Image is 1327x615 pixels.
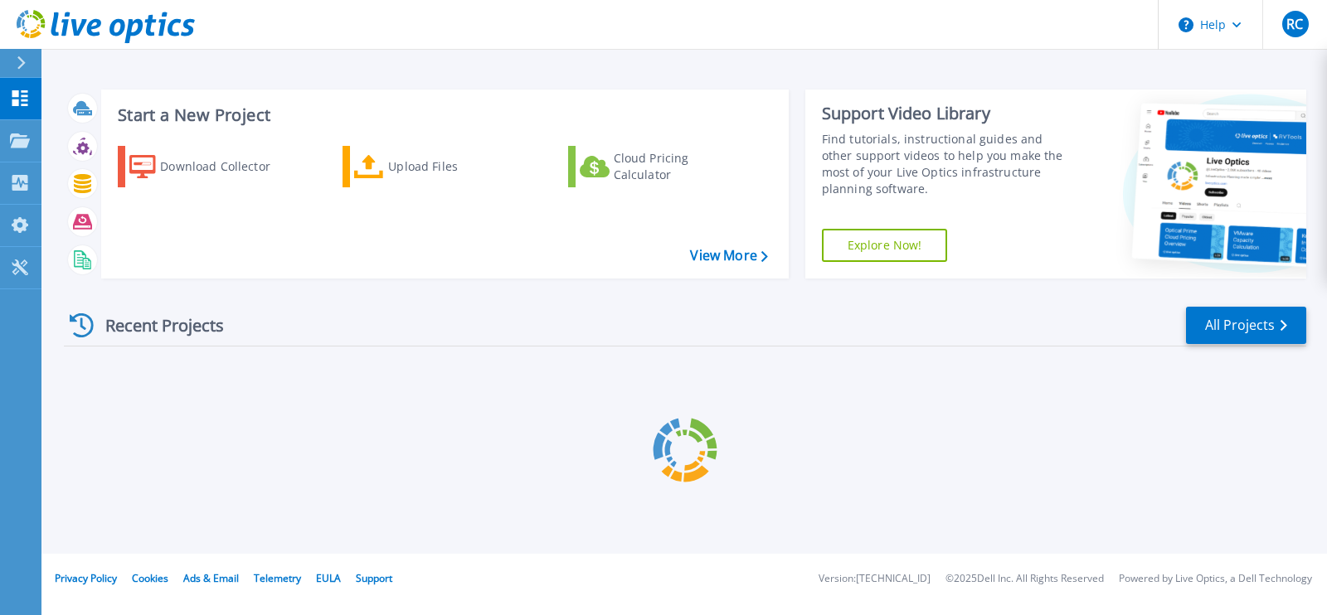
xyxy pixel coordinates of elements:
a: Ads & Email [183,571,239,585]
div: Support Video Library [822,103,1074,124]
div: Download Collector [160,150,293,183]
a: EULA [316,571,341,585]
div: Find tutorials, instructional guides and other support videos to help you make the most of your L... [822,131,1074,197]
li: Powered by Live Optics, a Dell Technology [1119,574,1312,584]
a: Cookies [132,571,168,585]
a: Telemetry [254,571,301,585]
li: Version: [TECHNICAL_ID] [819,574,931,584]
a: Explore Now! [822,229,948,262]
div: Upload Files [388,150,521,183]
div: Cloud Pricing Calculator [614,150,746,183]
a: Download Collector [118,146,303,187]
a: Support [356,571,392,585]
a: Cloud Pricing Calculator [568,146,753,187]
a: Upload Files [343,146,527,187]
li: © 2025 Dell Inc. All Rights Reserved [945,574,1104,584]
div: Recent Projects [64,305,246,346]
h3: Start a New Project [118,106,767,124]
a: All Projects [1186,307,1306,344]
a: View More [690,248,767,264]
span: RC [1286,17,1303,31]
a: Privacy Policy [55,571,117,585]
